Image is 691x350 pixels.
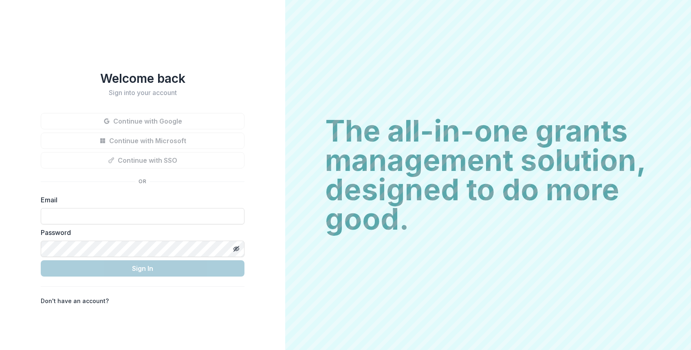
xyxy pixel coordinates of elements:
h2: Sign into your account [41,89,244,97]
label: Password [41,228,240,237]
button: Toggle password visibility [230,242,243,255]
button: Sign In [41,260,244,277]
label: Email [41,195,240,205]
button: Continue with SSO [41,152,244,168]
button: Continue with Google [41,113,244,129]
p: Don't have an account? [41,297,109,305]
button: Continue with Microsoft [41,133,244,149]
h1: Welcome back [41,71,244,86]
